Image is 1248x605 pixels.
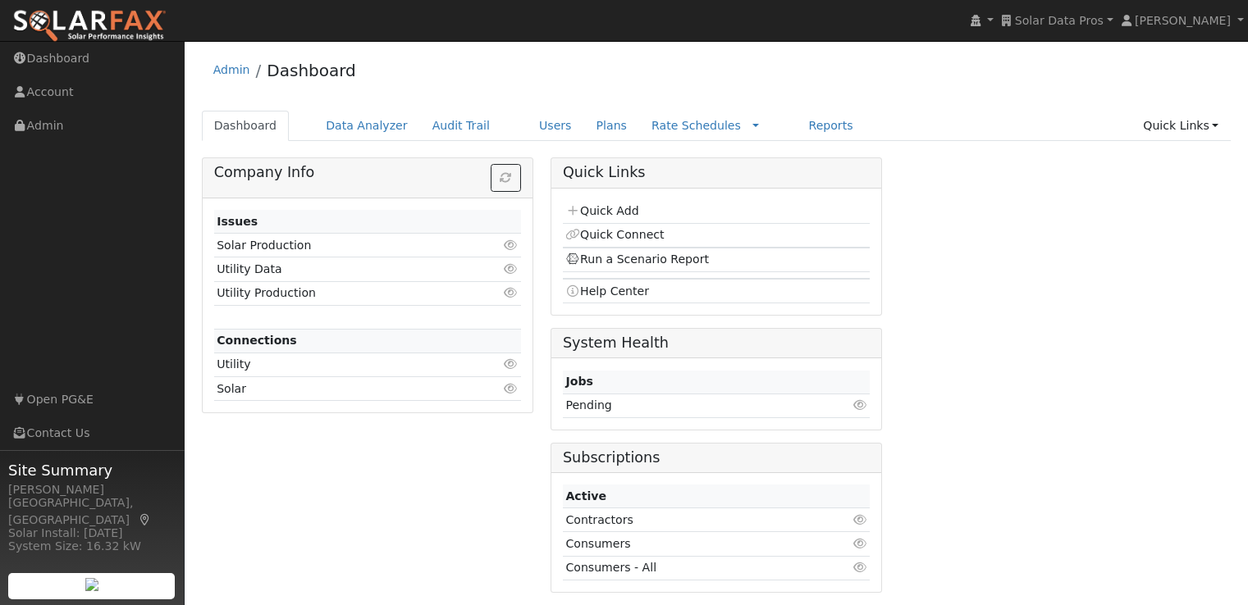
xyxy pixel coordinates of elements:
i: Click to view [504,239,519,251]
h5: System Health [563,334,870,352]
i: Click to view [504,383,519,394]
td: Solar [214,377,472,401]
i: Click to view [853,514,867,525]
a: Run a Scenario Report [565,252,709,266]
div: [PERSON_NAME] [8,481,176,498]
div: [GEOGRAPHIC_DATA], [GEOGRAPHIC_DATA] [8,494,176,529]
td: Utility Production [214,281,472,305]
td: Utility [214,353,472,376]
i: Click to view [504,287,519,298]
a: Admin [213,63,250,76]
a: Quick Add [565,204,638,217]
span: Site Summary [8,459,176,481]
strong: Jobs [565,375,592,388]
a: Map [138,513,153,526]
a: Reports [796,111,865,141]
div: System Size: 16.32 kW [8,538,176,555]
td: Utility Data [214,257,472,281]
strong: Active [565,489,606,503]
a: Users [527,111,584,141]
strong: Connections [217,334,297,347]
a: Audit Trail [420,111,502,141]
h5: Company Info [214,164,521,181]
i: Click to view [504,263,519,275]
td: Consumers - All [563,556,816,580]
a: Help Center [565,284,649,298]
h5: Subscriptions [563,449,870,466]
h5: Quick Links [563,164,870,181]
i: Click to view [853,538,867,549]
span: Solar Data Pros [1015,14,1104,27]
td: Solar Production [214,234,472,257]
td: Consumers [563,532,816,556]
i: Click to view [853,562,867,573]
img: SolarFax [12,9,167,43]
a: Dashboard [202,111,290,141]
div: Solar Install: [DATE] [8,525,176,542]
td: Pending [563,393,784,417]
a: Plans [584,111,639,141]
a: Quick Connect [565,228,664,241]
a: Dashboard [267,61,356,80]
span: [PERSON_NAME] [1135,14,1231,27]
td: Contractors [563,508,816,532]
a: Quick Links [1131,111,1231,141]
a: Rate Schedules [651,119,741,132]
i: Click to view [853,399,867,411]
img: retrieve [85,578,98,591]
i: Click to view [504,358,519,370]
strong: Issues [217,215,258,228]
a: Data Analyzer [313,111,420,141]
